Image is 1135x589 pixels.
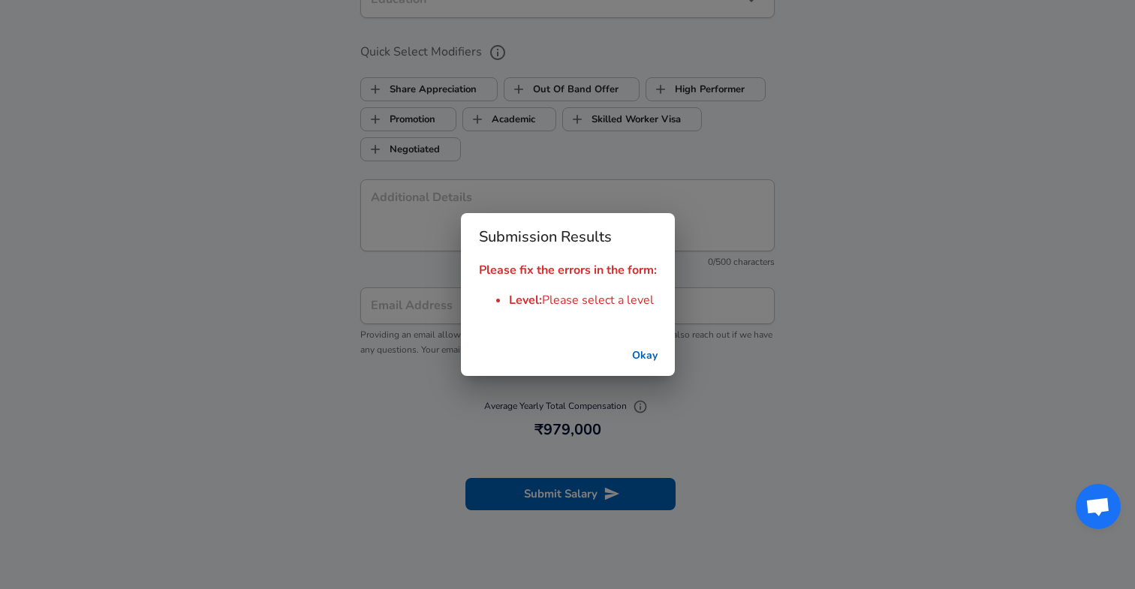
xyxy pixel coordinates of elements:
strong: Please fix the errors in the form: [479,262,657,278]
button: successful-submission-button [621,342,669,370]
div: Open chat [1076,484,1121,529]
span: Please select a level [542,292,654,308]
h2: Submission Results [461,213,675,261]
span: Level : [509,292,542,308]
